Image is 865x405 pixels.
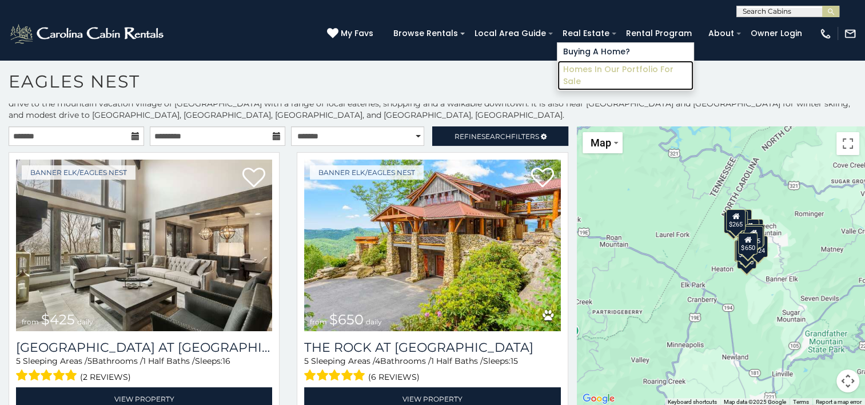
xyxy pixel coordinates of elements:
[620,25,697,42] a: Rental Program
[310,317,327,326] span: from
[738,233,758,255] div: $650
[748,236,768,257] div: $424
[583,132,623,153] button: Change map style
[87,356,92,366] span: 5
[728,210,748,232] div: $305
[22,317,39,326] span: from
[304,355,560,384] div: Sleeping Areas / Bathrooms / Sleeps:
[724,399,786,405] span: Map data ©2025 Google
[836,132,859,155] button: Toggle fullscreen view
[77,317,93,326] span: daily
[819,27,832,40] img: phone-regular-white.png
[455,132,539,141] span: Refine Filters
[341,27,373,39] span: My Favs
[726,209,746,231] div: $265
[16,356,21,366] span: 5
[375,356,380,366] span: 4
[431,356,483,366] span: 1 Half Baths /
[41,311,75,328] span: $425
[511,356,518,366] span: 15
[304,340,560,355] h3: The Rock at Eagles Nest
[16,160,272,331] img: Sunset Ridge Hideaway at Eagles Nest
[735,239,755,261] div: $230
[16,160,272,331] a: Sunset Ridge Hideaway at Eagles Nest from $425 daily
[310,165,424,180] a: Banner Elk/Eagles Nest
[9,22,167,45] img: White-1-2.png
[591,137,611,149] span: Map
[304,356,309,366] span: 5
[242,166,265,190] a: Add to favorites
[557,43,693,61] a: Buying A Home?
[744,219,763,240] div: $200
[703,25,740,42] a: About
[16,355,272,384] div: Sleeping Areas / Bathrooms / Sleeps:
[368,370,420,384] span: (6 reviews)
[432,126,568,146] a: RefineSearchFilters
[836,370,859,392] button: Map camera controls
[734,240,754,262] div: $305
[735,240,754,261] div: $230
[724,211,743,233] div: $285
[557,61,693,90] a: Homes in Our Portfolio For Sale
[22,165,135,180] a: Banner Elk/Eagles Nest
[304,340,560,355] a: The Rock at [GEOGRAPHIC_DATA]
[143,356,195,366] span: 1 Half Baths /
[745,25,808,42] a: Owner Login
[737,247,756,268] div: $215
[16,340,272,355] a: [GEOGRAPHIC_DATA] at [GEOGRAPHIC_DATA]
[222,356,230,366] span: 16
[304,160,560,331] a: The Rock at Eagles Nest from $650 daily
[16,340,272,355] h3: Sunset Ridge Hideaway at Eagles Nest
[80,370,131,384] span: (2 reviews)
[557,25,615,42] a: Real Estate
[793,399,809,405] a: Terms (opens in new tab)
[327,27,376,40] a: My Favs
[744,225,763,247] div: $225
[745,224,764,246] div: $230
[531,166,554,190] a: Add to favorites
[329,311,364,328] span: $650
[816,399,862,405] a: Report a map error
[844,27,856,40] img: mail-regular-white.png
[366,317,382,326] span: daily
[469,25,552,42] a: Local Area Guide
[388,25,464,42] a: Browse Rentals
[304,160,560,331] img: The Rock at Eagles Nest
[481,132,511,141] span: Search
[740,219,759,241] div: $315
